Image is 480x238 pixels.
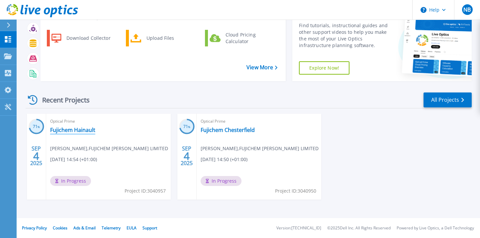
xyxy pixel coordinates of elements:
a: Explore Now! [299,61,349,75]
div: Download Collector [63,31,113,45]
h3: 71 [179,123,195,131]
a: View More [246,64,277,71]
span: NB [463,7,471,12]
span: % [188,125,190,129]
a: Download Collector [47,30,115,46]
span: 4 [33,153,39,159]
div: Cloud Pricing Calculator [222,31,271,45]
a: Support [143,225,157,231]
li: Version: [TECHNICAL_ID] [276,226,321,230]
a: Ads & Email [73,225,96,231]
a: Telemetry [102,225,121,231]
span: Optical Prime [50,118,167,125]
span: [PERSON_NAME] , FUJICHEM [PERSON_NAME] LIMITED [201,145,319,152]
span: Project ID: 3040950 [275,187,316,195]
a: All Projects [424,92,472,107]
span: [DATE] 14:50 (+01:00) [201,156,247,163]
div: Find tutorials, instructional guides and other support videos to help you make the most of your L... [299,22,389,49]
a: Cookies [53,225,67,231]
li: Powered by Live Optics, a Dell Technology [397,226,474,230]
div: Recent Projects [26,92,99,108]
a: Upload Files [126,30,194,46]
h3: 71 [29,123,44,131]
span: In Progress [50,176,91,186]
span: 4 [184,153,190,159]
span: [DATE] 14:54 (+01:00) [50,156,97,163]
li: © 2025 Dell Inc. All Rights Reserved [327,226,391,230]
span: In Progress [201,176,241,186]
div: SEP 2025 [180,144,193,168]
a: Fujichem Hainault [50,127,95,133]
a: Fujichem Chesterfield [201,127,255,133]
div: Upload Files [143,31,192,45]
span: Optical Prime [201,118,317,125]
a: Cloud Pricing Calculator [205,30,273,46]
span: % [38,125,40,129]
span: Project ID: 3040957 [125,187,166,195]
a: EULA [127,225,137,231]
span: [PERSON_NAME] , FUJICHEM [PERSON_NAME] LIMITED [50,145,168,152]
a: Privacy Policy [22,225,47,231]
div: SEP 2025 [30,144,43,168]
